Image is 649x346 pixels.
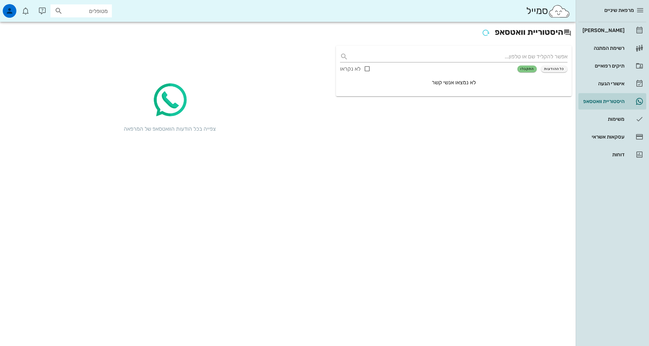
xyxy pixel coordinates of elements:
a: תיקים רפואיים [578,58,646,74]
span: תג [20,5,24,10]
img: SmileCloud logo [548,4,570,18]
a: [PERSON_NAME] [578,22,646,39]
a: רשימת המתנה [578,40,646,56]
div: לא נקראו [340,66,360,72]
button: כל ההודעות [541,66,567,72]
h2: היסטוריית וואטסאפ [4,26,572,39]
a: דוחות [578,146,646,163]
span: מרפאת שיניים [604,7,634,13]
div: היסטוריית וואטסאפ [581,99,624,104]
img: whatsapp-icon.2ee8d5f3.png [149,80,190,121]
span: התקבלו [520,67,534,71]
div: תיקים רפואיים [581,63,624,69]
div: לא נמצאו אנשי קשר [340,78,567,87]
div: משימות [581,116,624,122]
div: אישורי הגעה [581,81,624,86]
div: עסקאות אשראי [581,134,624,140]
a: היסטוריית וואטסאפ [578,93,646,110]
button: התקבלו [517,66,537,72]
div: דוחות [581,152,624,157]
div: סמייל [526,4,570,18]
a: עסקאות אשראי [578,129,646,145]
div: צפייה בכל הודעות הוואטסאפ של המרפאה [119,125,221,133]
a: אישורי הגעה [578,75,646,92]
a: משימות [578,111,646,127]
div: רשימת המתנה [581,45,624,51]
span: כל ההודעות [544,67,564,71]
div: [PERSON_NAME] [581,28,624,33]
input: אפשר להקליד שם או טלפון... [351,51,567,62]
